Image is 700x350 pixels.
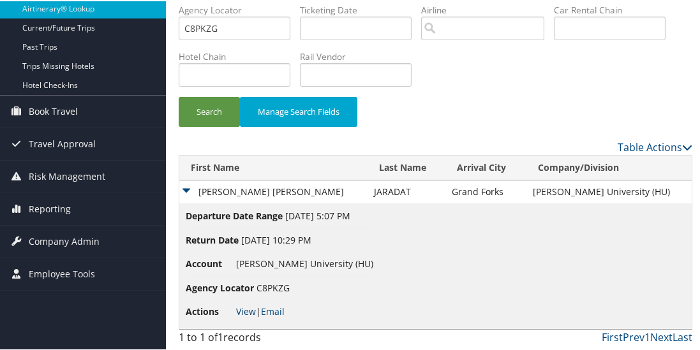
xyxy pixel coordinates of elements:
[644,329,650,343] a: 1
[186,303,234,317] span: Actions
[29,127,96,159] span: Travel Approval
[179,328,293,350] div: 1 to 1 of records
[236,304,285,316] span: |
[179,96,240,126] button: Search
[29,224,100,256] span: Company Admin
[236,256,373,268] span: [PERSON_NAME] University (HU)
[618,139,692,153] a: Table Actions
[554,3,675,15] label: Car Rental Chain
[236,304,256,316] a: View
[186,208,283,222] span: Departure Date Range
[673,329,692,343] a: Last
[29,159,105,191] span: Risk Management
[218,329,223,343] span: 1
[186,280,254,294] span: Agency Locator
[445,154,526,179] th: Arrival City: activate to sort column ascending
[186,232,239,246] span: Return Date
[179,49,300,62] label: Hotel Chain
[368,179,445,202] td: JARADAT
[179,3,300,15] label: Agency Locator
[445,179,526,202] td: Grand Forks
[186,256,234,270] span: Account
[285,208,350,221] span: [DATE] 5:07 PM
[29,192,71,224] span: Reporting
[623,329,644,343] a: Prev
[300,3,421,15] label: Ticketing Date
[650,329,673,343] a: Next
[300,49,421,62] label: Rail Vendor
[179,154,368,179] th: First Name: activate to sort column ascending
[602,329,623,343] a: First
[261,304,285,316] a: Email
[240,96,357,126] button: Manage Search Fields
[368,154,445,179] th: Last Name: activate to sort column ascending
[526,179,692,202] td: [PERSON_NAME] University (HU)
[241,233,311,245] span: [DATE] 10:29 PM
[257,281,290,293] span: C8PKZG
[29,94,78,126] span: Book Travel
[179,179,368,202] td: [PERSON_NAME] [PERSON_NAME]
[526,154,692,179] th: Company/Division
[29,257,95,289] span: Employee Tools
[421,3,554,15] label: Airline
